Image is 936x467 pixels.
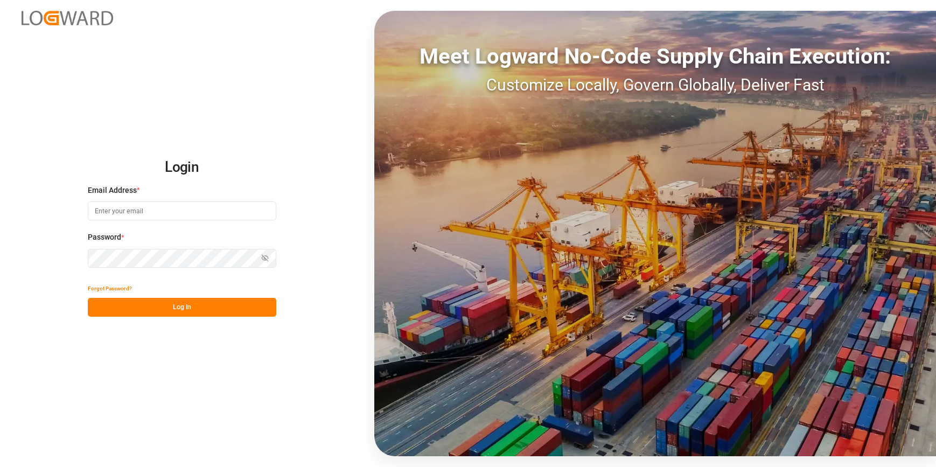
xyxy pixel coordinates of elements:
[88,150,276,185] h2: Login
[88,279,132,298] button: Forgot Password?
[88,298,276,317] button: Log In
[374,73,936,97] div: Customize Locally, Govern Globally, Deliver Fast
[88,201,276,220] input: Enter your email
[88,185,137,196] span: Email Address
[88,232,121,243] span: Password
[22,11,113,25] img: Logward_new_orange.png
[374,40,936,73] div: Meet Logward No-Code Supply Chain Execution:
